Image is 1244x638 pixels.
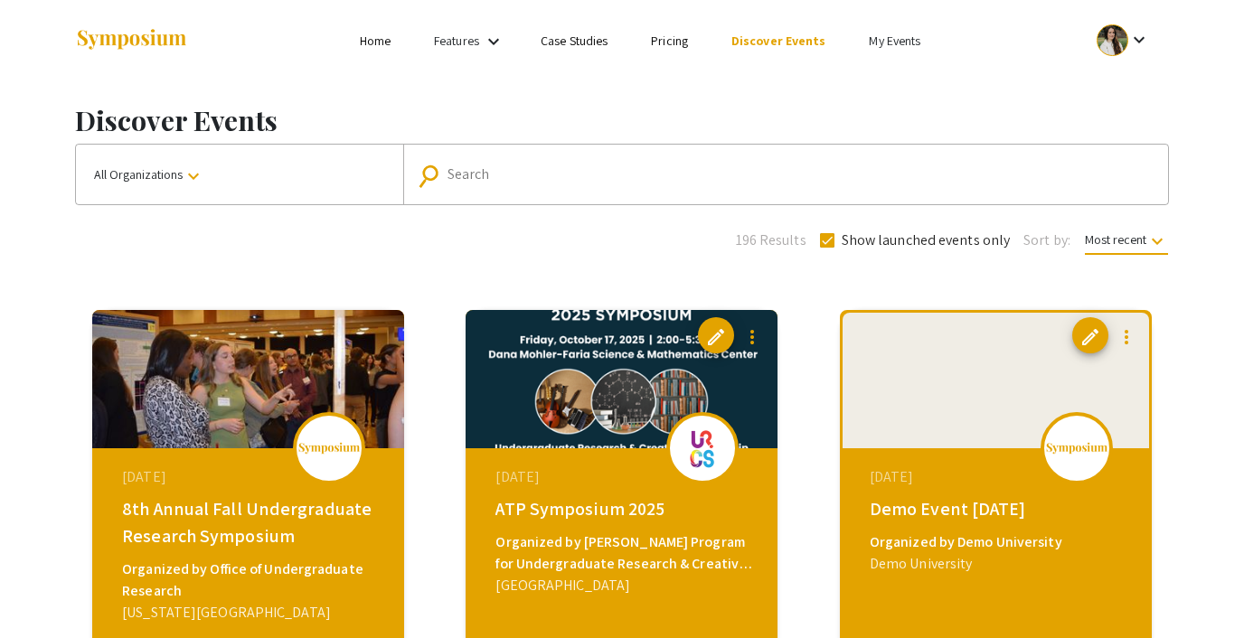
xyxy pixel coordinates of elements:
span: 196 Results [736,230,806,251]
div: [DATE] [870,466,1126,488]
img: atp2025_eventLogo_56bb79_.png [675,425,730,470]
img: logo_v2.png [297,442,361,455]
mat-icon: more_vert [1116,326,1137,348]
mat-icon: keyboard_arrow_down [183,165,204,187]
button: Expand account dropdown [1078,20,1169,61]
span: edit [1079,326,1101,348]
button: edit [1072,317,1108,353]
span: Show launched events only [842,230,1011,251]
mat-icon: more_vert [741,326,763,348]
h1: Discover Events [75,104,1169,136]
button: edit [698,317,734,353]
div: Demo Event [DATE] [870,495,1126,522]
div: Organized by Demo University [870,531,1126,553]
div: Demo University [870,553,1126,575]
img: logo_v2.png [1045,442,1108,455]
mat-icon: keyboard_arrow_down [1146,230,1168,252]
a: Features [434,33,479,49]
a: Case Studies [541,33,608,49]
button: Most recent [1070,223,1183,256]
div: [DATE] [122,466,379,488]
span: All Organizations [94,166,204,183]
div: ATP Symposium 2025 [495,495,752,522]
div: [DATE] [495,466,752,488]
div: [GEOGRAPHIC_DATA] [495,575,752,596]
a: My Events [869,33,920,49]
button: All Organizations [76,145,403,204]
div: 8th Annual Fall Undergraduate Research Symposium [122,495,379,549]
div: [US_STATE][GEOGRAPHIC_DATA] [122,602,379,624]
mat-icon: Search [420,160,447,192]
mat-icon: Expand account dropdown [1128,29,1150,51]
span: Most recent [1085,231,1168,255]
span: edit [705,326,727,348]
a: Pricing [651,33,688,49]
div: Organized by [PERSON_NAME] Program for Undergraduate Research & Creative Scholarship [495,531,752,575]
a: Home [360,33,391,49]
img: atp2025_eventCoverPhoto_9b3fe5__thumb.png [466,310,777,448]
mat-icon: Expand Features list [483,31,504,52]
div: Organized by Office of Undergraduate Research [122,558,379,602]
img: Symposium by ForagerOne [75,28,188,52]
a: Discover Events [731,33,826,49]
img: 8th-annual-fall-undergraduate-research-symposium_eventCoverPhoto_be3fc5__thumb.jpg [92,310,404,448]
span: Sort by: [1023,230,1070,251]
